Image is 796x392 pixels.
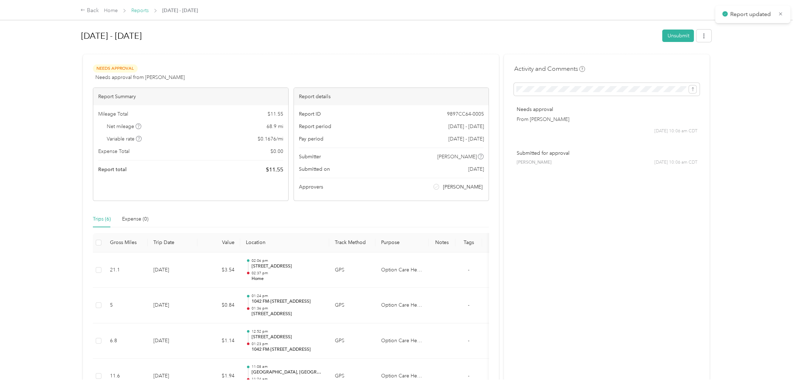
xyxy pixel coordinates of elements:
[252,271,323,276] p: 02:37 pm
[81,27,658,44] h1: Sep 1 - 30, 2025
[148,323,197,359] td: [DATE]
[299,123,331,130] span: Report period
[252,306,323,311] p: 01:36 pm
[104,7,118,14] a: Home
[375,323,429,359] td: Option Care Health
[299,153,321,160] span: Submitter
[730,10,773,19] p: Report updated
[448,135,484,143] span: [DATE] - [DATE]
[104,253,148,288] td: 21.1
[455,233,482,253] th: Tags
[252,329,323,334] p: 12:52 pm
[252,276,323,282] p: Home
[662,30,694,42] button: Unsubmit
[437,153,477,160] span: [PERSON_NAME]
[98,166,127,173] span: Report total
[107,123,141,130] span: Net mileage
[197,253,240,288] td: $3.54
[258,135,283,143] span: $ 0.1676 / mi
[448,123,484,130] span: [DATE] - [DATE]
[329,253,375,288] td: GPS
[516,106,697,113] p: Needs approval
[252,334,323,340] p: [STREET_ADDRESS]
[252,364,323,369] p: 11:08 am
[240,233,329,253] th: Location
[104,288,148,323] td: 5
[654,128,697,134] span: [DATE] 10:06 am CDT
[756,352,796,392] iframe: Everlance-gr Chat Button Frame
[252,298,323,305] p: 1042 FM-[STREET_ADDRESS]
[516,159,551,166] span: [PERSON_NAME]
[375,288,429,323] td: Option Care Health
[148,253,197,288] td: [DATE]
[122,215,148,223] div: Expense (0)
[266,165,283,174] span: $ 11.55
[252,346,323,353] p: 1042 FM-[STREET_ADDRESS]
[329,323,375,359] td: GPS
[93,64,138,73] span: Needs Approval
[294,88,489,105] div: Report details
[148,288,197,323] td: [DATE]
[429,233,455,253] th: Notes
[252,263,323,270] p: [STREET_ADDRESS]
[252,369,323,376] p: [GEOGRAPHIC_DATA], [GEOGRAPHIC_DATA]
[268,110,283,118] span: $ 11.55
[162,7,198,14] span: [DATE] - [DATE]
[654,159,697,166] span: [DATE] 10:06 am CDT
[468,338,469,344] span: -
[93,215,111,223] div: Trips (6)
[93,88,288,105] div: Report Summary
[270,148,283,155] span: $ 0.00
[468,267,469,273] span: -
[197,323,240,359] td: $1.14
[98,110,128,118] span: Mileage Total
[329,233,375,253] th: Track Method
[375,253,429,288] td: Option Care Health
[95,74,185,81] span: Needs approval from [PERSON_NAME]
[197,233,240,253] th: Value
[131,7,149,14] a: Reports
[148,233,197,253] th: Trip Date
[197,288,240,323] td: $0.84
[252,341,323,346] p: 01:23 pm
[447,110,484,118] span: 9897CC64-0005
[252,311,323,317] p: [STREET_ADDRESS]
[468,302,469,308] span: -
[514,64,585,73] h4: Activity and Comments
[516,116,697,123] p: From [PERSON_NAME]
[98,148,130,155] span: Expense Total
[299,183,323,191] span: Approvers
[104,233,148,253] th: Gross Miles
[252,258,323,263] p: 02:06 pm
[329,288,375,323] td: GPS
[299,110,321,118] span: Report ID
[299,135,323,143] span: Pay period
[375,233,429,253] th: Purpose
[252,293,323,298] p: 01:24 pm
[107,135,142,143] span: Variable rate
[267,123,283,130] span: 68.9 mi
[104,323,148,359] td: 6.8
[516,149,697,157] p: Submitted for approval
[252,377,323,382] p: 11:24 am
[468,373,469,379] span: -
[299,165,330,173] span: Submitted on
[443,183,483,191] span: [PERSON_NAME]
[468,165,484,173] span: [DATE]
[80,6,99,15] div: Back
